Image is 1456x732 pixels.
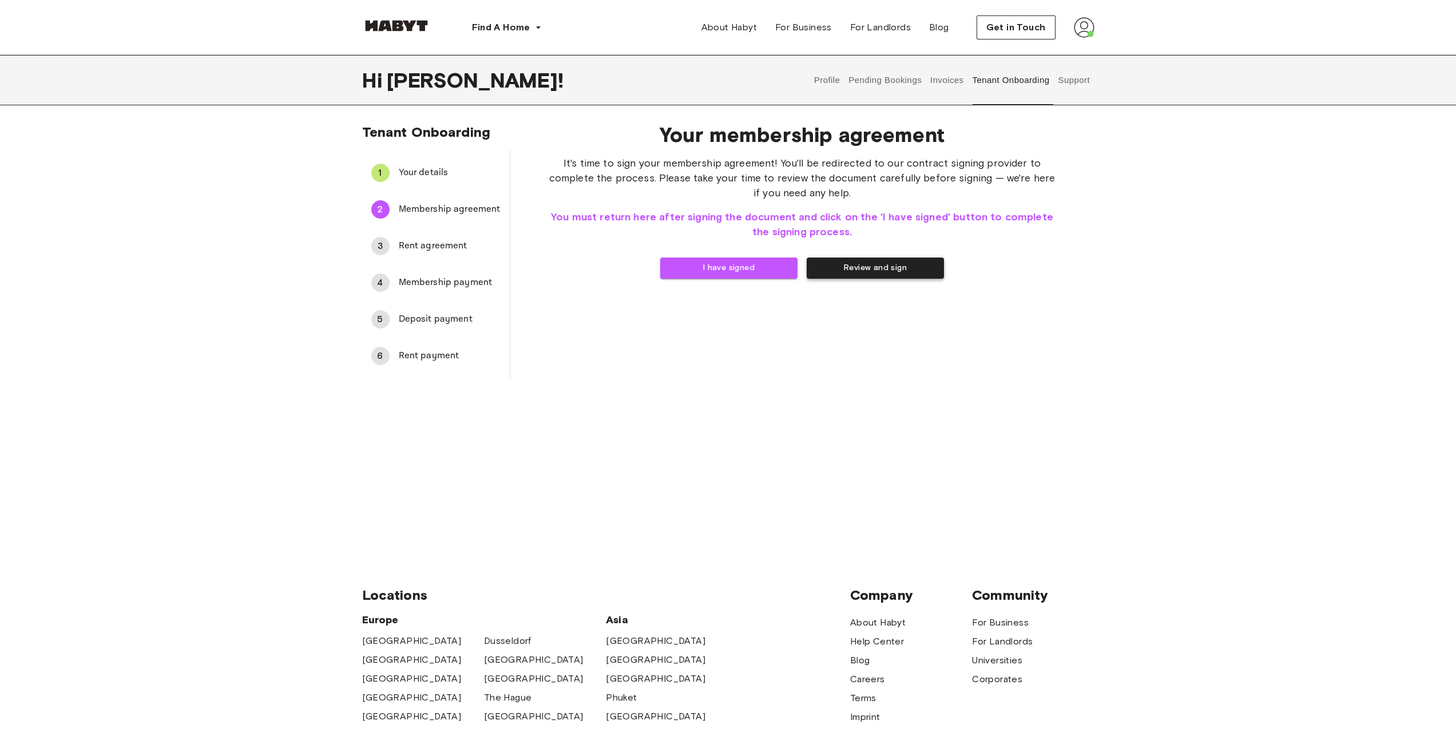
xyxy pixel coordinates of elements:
[847,55,923,105] button: Pending Bookings
[977,15,1056,39] button: Get in Touch
[929,21,949,34] span: Blog
[606,691,637,705] a: Phuket
[547,209,1058,239] span: You must return here after signing the document and click on the 'I have signed' button to comple...
[929,55,965,105] button: Invoices
[362,587,850,604] span: Locations
[399,349,501,363] span: Rent payment
[362,68,387,92] span: Hi
[387,68,564,92] span: [PERSON_NAME] !
[371,310,390,329] div: 5
[371,274,390,292] div: 4
[362,306,510,333] div: 5Deposit payment
[812,55,842,105] button: Profile
[463,16,551,39] button: Find A Home
[850,672,885,686] a: Careers
[547,156,1058,200] span: It's time to sign your membership agreement! You'll be redirected to our contract signing provide...
[606,672,705,686] a: [GEOGRAPHIC_DATA]
[850,654,870,667] a: Blog
[606,653,705,667] a: [GEOGRAPHIC_DATA]
[1074,17,1094,38] img: avatar
[971,55,1051,105] button: Tenant Onboarding
[399,239,501,253] span: Rent agreement
[484,710,584,723] a: [GEOGRAPHIC_DATA]
[810,55,1094,105] div: user profile tabs
[692,16,766,39] a: About Habyt
[362,634,462,648] a: [GEOGRAPHIC_DATA]
[362,232,510,260] div: 3Rent agreement
[362,124,491,140] span: Tenant Onboarding
[362,20,431,31] img: Habyt
[362,710,462,723] a: [GEOGRAPHIC_DATA]
[775,21,832,34] span: For Business
[399,276,501,290] span: Membership payment
[484,691,532,705] a: The Hague
[986,21,1046,34] span: Get in Touch
[371,347,390,365] div: 6
[972,654,1022,667] a: Universities
[850,691,876,705] a: Terms
[660,258,798,279] button: I have signed
[850,635,904,648] a: Help Center
[1057,55,1092,105] button: Support
[850,616,906,630] a: About Habyt
[484,634,531,648] a: Dusseldorf
[362,159,510,187] div: 1Your details
[841,16,920,39] a: For Landlords
[547,122,1058,147] span: Your membership agreement
[371,200,390,219] div: 2
[484,672,584,686] a: [GEOGRAPHIC_DATA]
[371,237,390,255] div: 3
[362,691,462,705] a: [GEOGRAPHIC_DATA]
[807,258,944,279] button: Review and sign
[972,616,1029,630] a: For Business
[362,342,510,370] div: 6Rent payment
[362,269,510,296] div: 4Membership payment
[972,672,1022,686] a: Corporates
[972,635,1033,648] a: For Landlords
[472,21,530,34] span: Find A Home
[484,653,584,667] a: [GEOGRAPHIC_DATA]
[606,710,705,723] a: [GEOGRAPHIC_DATA]
[606,613,728,627] span: Asia
[362,613,606,627] span: Europe
[850,587,972,604] span: Company
[850,710,880,724] a: Imprint
[850,21,911,34] span: For Landlords
[920,16,958,39] a: Blog
[399,203,501,216] span: Membership agreement
[766,16,841,39] a: For Business
[362,196,510,223] div: 2Membership agreement
[399,166,501,180] span: Your details
[371,164,390,182] div: 1
[399,312,501,326] span: Deposit payment
[701,21,757,34] span: About Habyt
[362,672,462,686] a: [GEOGRAPHIC_DATA]
[606,634,705,648] a: [GEOGRAPHIC_DATA]
[972,587,1094,604] span: Community
[362,653,462,667] a: [GEOGRAPHIC_DATA]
